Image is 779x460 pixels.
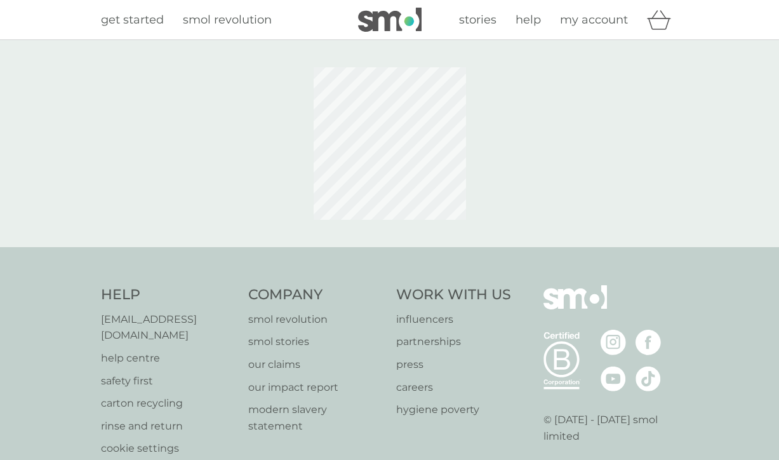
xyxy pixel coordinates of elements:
img: smol [543,285,607,328]
a: influencers [396,311,511,328]
a: our claims [248,356,383,373]
a: careers [396,379,511,396]
img: visit the smol Youtube page [601,366,626,391]
div: basket [647,7,679,32]
a: cookie settings [101,440,236,457]
a: smol stories [248,334,383,350]
a: smol revolution [248,311,383,328]
a: rinse and return [101,418,236,435]
img: smol [358,8,422,32]
span: help [516,13,541,27]
a: carton recycling [101,395,236,412]
h4: Help [101,285,236,305]
span: get started [101,13,164,27]
p: © [DATE] - [DATE] smol limited [543,412,679,444]
a: hygiene poverty [396,402,511,418]
a: help centre [101,350,236,367]
h4: Work With Us [396,285,511,305]
span: my account [560,13,628,27]
span: smol revolution [183,13,272,27]
a: partnerships [396,334,511,350]
a: our impact report [248,379,383,396]
a: press [396,356,511,373]
span: stories [459,13,496,27]
a: smol revolution [183,11,272,29]
a: get started [101,11,164,29]
a: help [516,11,541,29]
a: [EMAIL_ADDRESS][DOMAIN_NAME] [101,311,236,344]
a: my account [560,11,628,29]
h4: Company [248,285,383,305]
img: visit the smol Instagram page [601,330,626,355]
a: safety first [101,373,236,389]
img: visit the smol Tiktok page [636,366,661,391]
img: visit the smol Facebook page [636,330,661,355]
a: stories [459,11,496,29]
a: modern slavery statement [248,402,383,434]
